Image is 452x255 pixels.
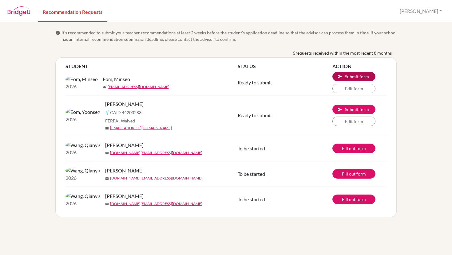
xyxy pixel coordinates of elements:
[293,50,295,56] b: 5
[65,83,98,90] p: 2026
[103,75,130,83] span: Eom, Minseo
[7,6,30,16] img: BridgeU logo
[103,85,106,89] span: mail
[105,192,144,200] span: [PERSON_NAME]
[65,75,98,83] img: Eom, Minseo
[332,84,375,93] a: Edit form
[118,118,135,123] span: - Waived
[55,30,60,35] span: info
[105,110,110,115] img: Common App logo
[332,105,375,114] button: Submit Yoonseo's recommendation
[65,116,100,123] p: 2026
[65,192,100,200] img: Wang, Qianyu
[105,118,135,124] span: FERPA
[65,149,100,156] p: 2026
[238,196,265,202] span: To be started
[65,167,100,174] img: Wang, Qianyu
[332,169,375,179] a: Fill out form
[105,141,144,149] span: [PERSON_NAME]
[105,100,144,108] span: [PERSON_NAME]
[332,117,375,126] a: Edit form
[65,141,100,149] img: Wang, Qianyu
[332,63,387,70] th: ACTION
[108,84,169,90] a: [EMAIL_ADDRESS][DOMAIN_NAME]
[110,109,141,116] span: CAID 44203283
[110,201,202,207] a: [DOMAIN_NAME][EMAIL_ADDRESS][DOMAIN_NAME]
[110,150,202,156] a: [DOMAIN_NAME][EMAIL_ADDRESS][DOMAIN_NAME]
[338,74,343,79] span: send
[65,174,100,182] p: 2026
[61,29,397,42] span: It’s recommended to submit your teacher recommendations at least 2 weeks before the student’s app...
[295,50,392,56] span: requests received within the most recent 8 months
[65,63,238,70] th: STUDENT
[65,108,100,116] img: Eom, Yoonseo
[105,151,109,155] span: mail
[65,200,100,207] p: 2026
[110,125,172,131] a: [EMAIL_ADDRESS][DOMAIN_NAME]
[338,107,343,112] span: send
[238,145,265,151] span: To be started
[105,126,109,130] span: mail
[105,167,144,174] span: [PERSON_NAME]
[38,1,107,22] a: Recommendation Requests
[332,195,375,204] a: Fill out form
[332,144,375,153] a: Fill out form
[110,176,202,181] a: [DOMAIN_NAME][EMAIL_ADDRESS][DOMAIN_NAME]
[397,5,445,17] button: [PERSON_NAME]
[332,72,375,81] button: Submit Minseo's recommendation
[105,177,109,180] span: mail
[105,202,109,206] span: mail
[238,112,272,118] span: Ready to submit
[238,63,332,70] th: STATUS
[238,171,265,177] span: To be started
[238,79,272,85] span: Ready to submit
